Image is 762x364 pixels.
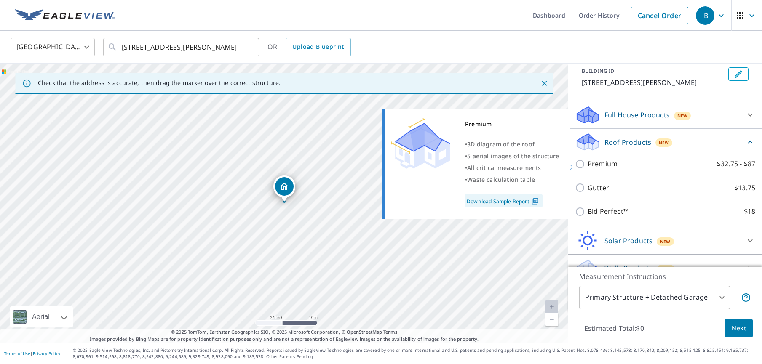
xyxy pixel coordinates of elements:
span: New [677,112,688,119]
a: OpenStreetMap [347,329,382,335]
img: Pdf Icon [529,197,541,205]
button: Close [539,78,550,89]
span: © 2025 TomTom, Earthstar Geographics SIO, © 2025 Microsoft Corporation, © [171,329,397,336]
a: Upload Blueprint [286,38,350,56]
a: Terms of Use [4,351,30,356]
span: New [660,238,671,245]
span: All critical measurements [467,164,541,172]
div: Aerial [29,306,52,327]
div: [GEOGRAPHIC_DATA] [11,35,95,59]
div: Walls ProductsNew [575,258,755,278]
p: $32.75 - $87 [717,159,755,169]
div: • [465,174,559,186]
img: EV Logo [15,9,115,22]
button: Next [725,319,753,338]
p: Measurement Instructions [579,271,751,282]
p: [STREET_ADDRESS][PERSON_NAME] [582,77,725,88]
p: Solar Products [604,236,652,246]
input: Search by address or latitude-longitude [122,35,242,59]
span: Your report will include the primary structure and a detached garage if one exists. [741,292,751,303]
div: Solar ProductsNew [575,231,755,251]
button: Edit building 1 [728,67,749,81]
p: Roof Products [604,137,651,147]
div: Full House ProductsNew [575,105,755,125]
img: Premium [391,118,450,169]
div: Dropped pin, building 1, Residential property, 6 Coleman Ave Asheville, NC 28801 [273,175,295,202]
span: 3D diagram of the roof [467,140,535,148]
p: Walls Products [604,263,653,273]
span: New [659,139,669,146]
p: BUILDING ID [582,67,614,74]
p: Bid Perfect™ [588,206,628,217]
div: • [465,162,559,174]
div: OR [267,38,351,56]
div: Primary Structure + Detached Garage [579,286,730,309]
a: Privacy Policy [33,351,60,356]
span: New [660,266,671,272]
span: 5 aerial images of the structure [467,152,559,160]
span: Next [732,323,746,334]
div: • [465,138,559,150]
div: Aerial [10,306,73,327]
div: Premium [465,118,559,130]
p: Premium [588,159,618,169]
a: Cancel Order [631,7,688,24]
p: Check that the address is accurate, then drag the marker over the correct structure. [38,79,281,87]
p: $13.75 [734,183,755,193]
p: Full House Products [604,110,670,120]
a: Current Level 20, Zoom In Disabled [545,300,558,313]
p: $18 [744,206,755,217]
div: JB [696,6,714,25]
span: Upload Blueprint [292,42,344,52]
a: Terms [383,329,397,335]
a: Current Level 20, Zoom Out [545,313,558,326]
div: Roof ProductsNew [575,132,755,152]
a: Download Sample Report [465,194,543,207]
div: • [465,150,559,162]
span: Waste calculation table [467,175,535,183]
p: | [4,351,60,356]
p: Gutter [588,183,609,193]
p: © 2025 Eagle View Technologies, Inc. and Pictometry International Corp. All Rights Reserved. Repo... [73,347,758,360]
p: Estimated Total: $0 [578,319,651,337]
